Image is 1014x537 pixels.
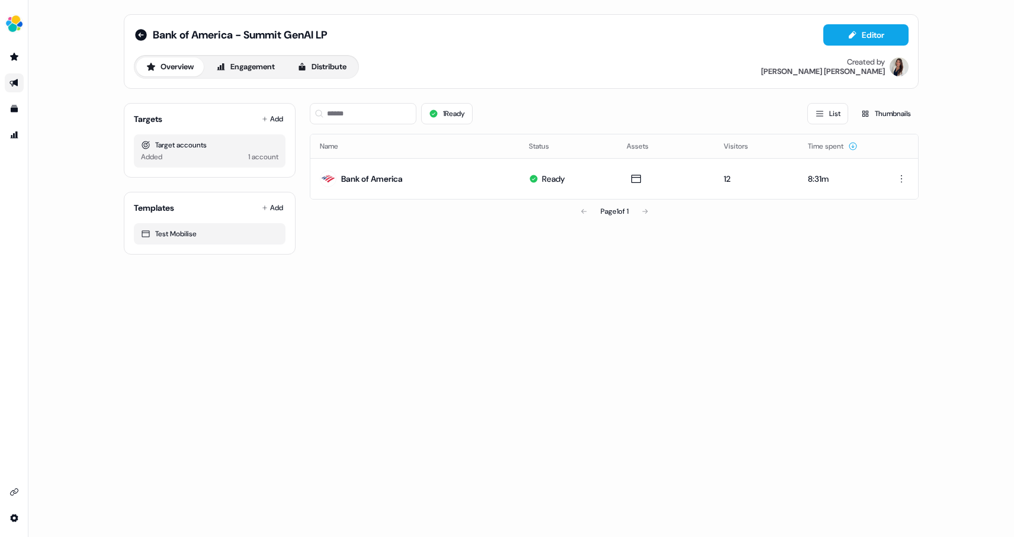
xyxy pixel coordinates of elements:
button: 1Ready [421,103,473,124]
div: Page 1 of 1 [601,205,628,217]
button: Status [529,136,563,157]
div: Templates [134,202,174,214]
button: Overview [136,57,204,76]
button: Visitors [724,136,762,157]
a: Go to templates [5,99,24,118]
span: Bank of America - Summit GenAI LP [153,28,328,42]
button: Editor [823,24,909,46]
a: Go to outbound experience [5,73,24,92]
div: 1 account [248,151,278,163]
th: Assets [617,134,715,158]
button: Name [320,136,352,157]
button: Add [259,111,285,127]
img: Kelly [890,57,909,76]
a: Go to integrations [5,483,24,501]
div: Target accounts [141,139,278,151]
button: List [807,103,848,124]
div: Test Mobilise [141,228,278,240]
button: Add [259,200,285,216]
div: Targets [134,113,162,125]
a: Go to attribution [5,126,24,144]
div: [PERSON_NAME] [PERSON_NAME] [761,67,885,76]
button: Engagement [206,57,285,76]
div: Created by [847,57,885,67]
div: 12 [724,173,788,185]
button: Distribute [287,57,357,76]
a: Editor [823,30,909,43]
a: Go to prospects [5,47,24,66]
div: Bank of America [341,173,403,185]
button: Thumbnails [853,103,919,124]
div: 8:31m [808,173,869,185]
a: Go to integrations [5,509,24,528]
button: Time spent [808,136,858,157]
div: Added [141,151,162,163]
div: Ready [542,173,565,185]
